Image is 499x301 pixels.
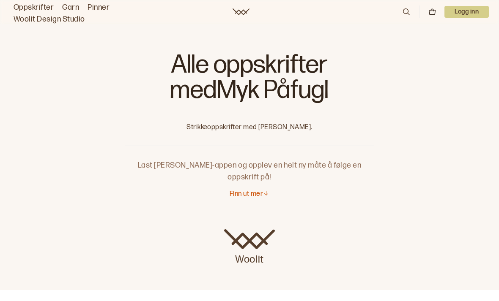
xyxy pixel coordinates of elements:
[224,249,275,266] p: Woolit
[14,2,54,14] a: Oppskrifter
[444,6,489,18] p: Logg inn
[125,146,374,183] p: Last [PERSON_NAME]-appen og opplev en helt ny måte å følge en oppskrift på!
[125,51,374,110] h1: Alle oppskrifter med Myk Påfugl
[62,2,79,14] a: Garn
[230,190,263,199] p: Finn ut mer
[230,190,269,199] button: Finn ut mer
[444,6,489,18] button: User dropdown
[14,14,85,25] a: Woolit Design Studio
[224,229,275,266] a: Woolit
[233,8,249,15] a: Woolit
[88,2,110,14] a: Pinner
[224,229,275,249] img: Woolit
[125,123,374,132] p: Strikkeoppskrifter med [PERSON_NAME].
